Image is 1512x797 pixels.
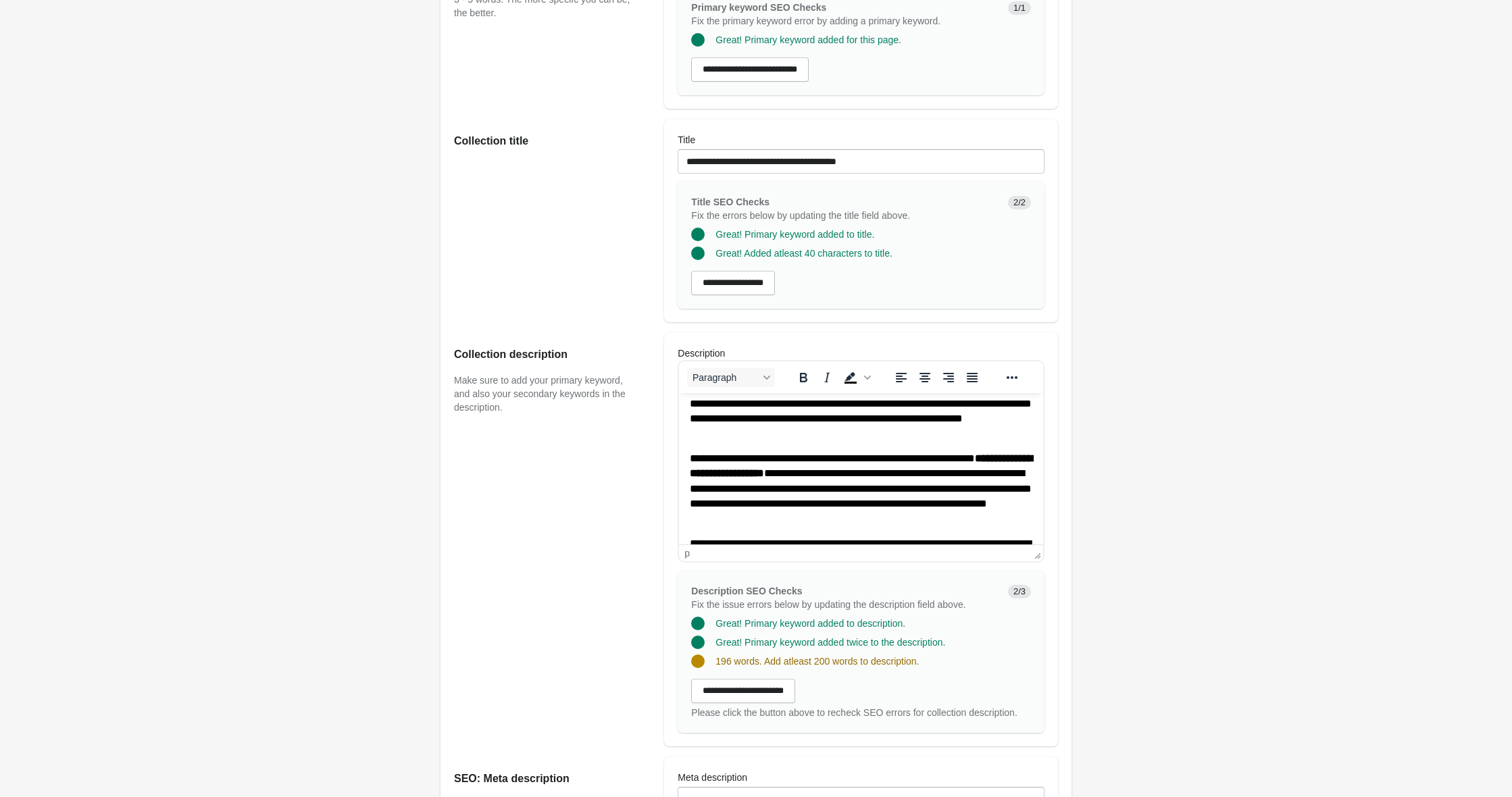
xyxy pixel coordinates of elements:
span: 1/1 [1008,1,1031,15]
h2: Collection title [454,133,637,149]
button: Align right [937,368,960,387]
button: Reveal or hide additional toolbar items [1001,368,1024,387]
h2: SEO: Meta description [454,771,637,787]
label: Title [678,133,695,147]
span: Great! Primary keyword added to description. [715,618,905,629]
span: 2/3 [1008,585,1031,598]
div: Press the Up and Down arrow keys to resize the editor. [1029,545,1043,561]
label: Meta description [678,771,747,784]
span: Great! Primary keyword added for this page. [715,34,901,45]
p: Fix the errors below by updating the title field above. [691,209,997,222]
span: 196 words. Add atleast 200 words to description. [715,656,919,667]
span: Title SEO Checks [691,197,770,207]
span: Great! Primary keyword added twice to the description. [715,637,945,648]
div: Please click the button above to recheck SEO errors for collection description. [691,706,1031,719]
button: Italic [815,368,838,387]
span: Great! Primary keyword added to title. [715,229,874,240]
div: Description [664,333,1058,746]
p: Make sure to add your primary keyword, and also your secondary keywords in the description. [454,374,637,414]
span: Great! Added atleast 40 characters to title. [715,248,892,259]
span: Primary keyword SEO Checks [691,2,826,13]
div: p [684,548,690,559]
button: Align left [890,368,913,387]
h2: Collection description [454,346,637,363]
iframe: Rich Text Area [679,393,1043,544]
p: Fix the primary keyword error by adding a primary keyword. [691,14,997,28]
p: Fix the issue errors below by updating the description field above. [691,598,997,611]
button: Align center [913,368,936,387]
span: Paragraph [692,372,759,383]
div: Background color [839,368,873,387]
span: 2/2 [1008,196,1031,209]
span: Description SEO Checks [691,586,802,596]
button: Blocks [687,368,775,387]
button: Justify [961,368,984,387]
button: Bold [792,368,815,387]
